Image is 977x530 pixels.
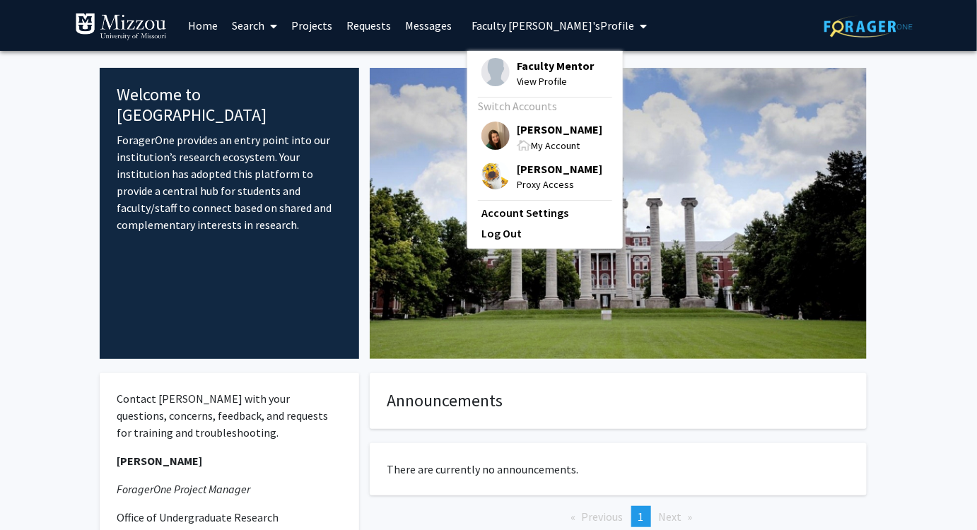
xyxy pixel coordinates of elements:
[181,1,225,50] a: Home
[117,390,342,441] p: Contact [PERSON_NAME] with your questions, concerns, feedback, and requests for training and trou...
[117,131,342,233] p: ForagerOne provides an entry point into our institution’s research ecosystem. Your institution ha...
[472,18,634,33] span: Faculty [PERSON_NAME]'s Profile
[387,391,849,411] h4: Announcements
[517,73,594,89] span: View Profile
[481,225,609,242] a: Log Out
[481,58,510,86] img: Profile Picture
[659,510,682,524] span: Next
[481,122,602,153] div: Profile Picture[PERSON_NAME]My Account
[117,454,202,468] strong: [PERSON_NAME]
[339,1,398,50] a: Requests
[398,1,459,50] a: Messages
[370,506,867,527] ul: Pagination
[284,1,339,50] a: Projects
[117,509,342,526] p: Office of Undergraduate Research
[481,161,602,192] div: Profile Picture[PERSON_NAME]Proxy Access
[117,482,250,496] em: ForagerOne Project Manager
[75,13,167,41] img: University of Missouri Logo
[517,177,602,192] span: Proxy Access
[517,161,602,177] span: [PERSON_NAME]
[638,510,644,524] span: 1
[117,85,342,126] h4: Welcome to [GEOGRAPHIC_DATA]
[824,16,913,37] img: ForagerOne Logo
[481,204,609,221] a: Account Settings
[370,68,867,359] img: Cover Image
[481,58,594,89] div: Profile PictureFaculty MentorView Profile
[11,466,60,519] iframe: Chat
[225,1,284,50] a: Search
[531,139,580,152] span: My Account
[582,510,624,524] span: Previous
[387,461,849,478] p: There are currently no announcements.
[517,58,594,73] span: Faculty Mentor
[481,161,510,189] img: Profile Picture
[517,122,602,137] span: [PERSON_NAME]
[478,98,609,114] div: Switch Accounts
[481,122,510,150] img: Profile Picture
